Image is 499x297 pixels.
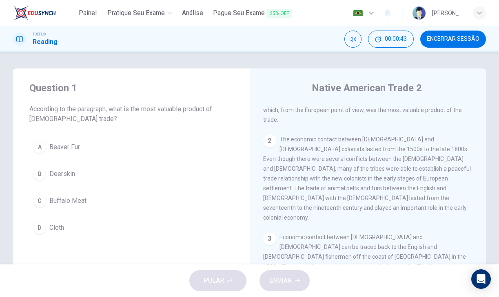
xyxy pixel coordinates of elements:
[344,31,361,48] div: Silenciar
[385,36,407,42] span: 00:00:43
[33,37,58,47] h1: Reading
[104,6,175,20] button: Pratique seu exame
[49,223,64,233] span: Cloth
[471,269,491,289] div: Open Intercom Messenger
[266,9,292,18] span: 25% OFF
[312,81,422,95] h4: Native American Trade 2
[368,31,414,48] div: Esconder
[33,221,46,234] div: D
[13,5,75,21] a: EduSynch logo
[210,6,295,21] button: Pague Seu Exame25% OFF
[33,141,46,154] div: A
[107,8,165,18] span: Pratique seu exame
[33,194,46,207] div: C
[179,6,206,21] a: Análise
[29,104,233,124] span: According to the paragraph, what is the most valuable product of [DEMOGRAPHIC_DATA] trade?
[263,232,276,245] div: 3
[29,218,233,238] button: DCloth
[29,137,233,157] button: ABeaver Fur
[49,169,75,179] span: Deerskin
[75,6,101,21] a: Painel
[29,81,233,95] h4: Question 1
[13,5,56,21] img: EduSynch logo
[353,10,363,16] img: pt
[368,31,414,48] button: 00:00:43
[29,191,233,211] button: CBuffalo Meat
[413,7,426,20] img: Profile picture
[263,136,471,221] span: The economic contact between [DEMOGRAPHIC_DATA] and [DEMOGRAPHIC_DATA] colonists lasted from the ...
[182,8,203,18] span: Análise
[432,8,463,18] div: [PERSON_NAME]
[75,6,101,20] button: Painel
[427,36,479,42] span: Encerrar Sessão
[33,31,46,37] span: TOEFL®
[420,31,486,48] button: Encerrar Sessão
[263,134,276,147] div: 2
[179,6,206,20] button: Análise
[79,8,97,18] span: Painel
[29,164,233,184] button: BDeerskin
[49,142,80,152] span: Beaver Fur
[33,167,46,180] div: B
[213,8,292,18] span: Pague Seu Exame
[49,196,86,206] span: Buffalo Meat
